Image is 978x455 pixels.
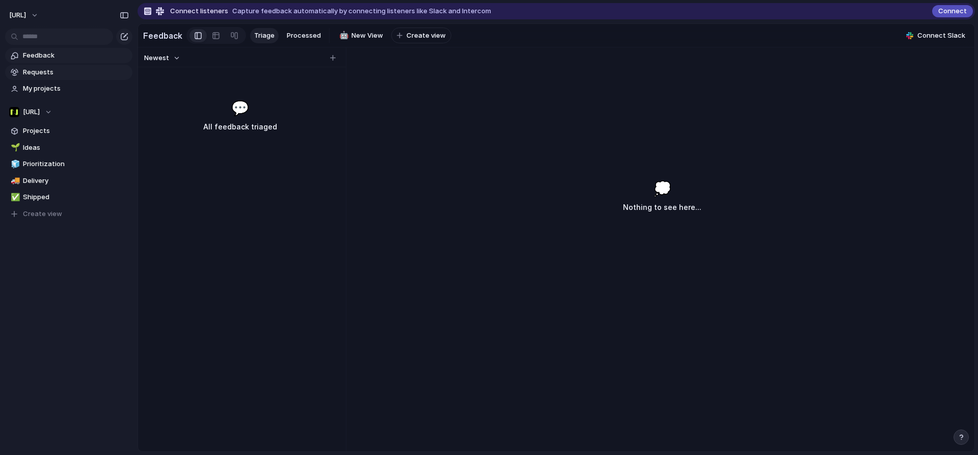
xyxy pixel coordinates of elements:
[5,7,44,23] button: [URL]
[5,140,132,155] a: 🌱Ideas
[23,67,129,77] span: Requests
[9,143,19,153] button: 🌱
[23,176,129,186] span: Delivery
[250,28,279,43] a: Triage
[11,175,18,186] div: 🚚
[11,142,18,153] div: 🌱
[406,31,446,41] span: Create view
[9,10,26,20] span: [URL]
[9,159,19,169] button: 🧊
[338,31,348,41] button: 🤖
[170,6,228,16] span: Connect listeners
[232,6,491,16] span: Capture feedback automatically by connecting listeners like Slack and Intercom
[254,31,275,41] span: Triage
[9,192,19,202] button: ✅
[5,190,132,205] a: ✅Shipped
[351,31,383,41] span: New View
[938,6,967,16] span: Connect
[5,173,132,189] a: 🚚Delivery
[11,192,18,203] div: ✅
[5,206,132,222] button: Create view
[23,159,129,169] span: Prioritization
[623,201,701,213] h3: Nothing to see here...
[917,31,965,41] span: Connect Slack
[339,30,346,41] div: 🤖
[23,84,129,94] span: My projects
[391,28,451,44] button: Create view
[5,123,132,139] a: Projects
[5,156,132,172] a: 🧊Prioritization
[162,121,318,133] h3: All feedback triaged
[5,104,132,120] button: [URL]
[143,51,182,65] button: Newest
[23,50,129,61] span: Feedback
[23,107,40,117] span: [URL]
[23,143,129,153] span: Ideas
[231,97,249,119] span: 💬
[144,53,169,63] span: Newest
[5,65,132,80] a: Requests
[334,28,387,43] a: 🤖New View
[932,5,973,17] button: Connect
[287,31,321,41] span: Processed
[23,192,129,202] span: Shipped
[5,81,132,96] a: My projects
[23,126,129,136] span: Projects
[654,178,671,199] span: 💭
[11,158,18,170] div: 🧊
[902,28,969,43] button: Connect Slack
[143,30,182,42] h2: Feedback
[283,28,325,43] a: Processed
[23,209,62,219] span: Create view
[5,48,132,63] a: Feedback
[9,176,19,186] button: 🚚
